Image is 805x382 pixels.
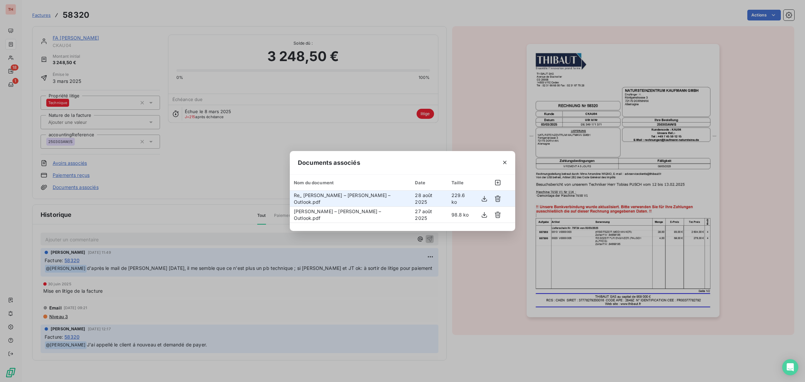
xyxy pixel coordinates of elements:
[415,208,432,221] span: 27 août 2025
[451,180,471,185] div: Taille
[298,158,360,167] span: Documents associés
[415,192,432,205] span: 28 août 2025
[294,208,381,221] span: [PERSON_NAME] – [PERSON_NAME] – Outlook.pdf
[294,192,390,205] span: Re_ [PERSON_NAME] – [PERSON_NAME] – Outlook.pdf
[451,212,469,218] span: 98.8 ko
[415,180,443,185] div: Date
[294,180,407,185] div: Nom du document
[782,359,798,375] div: Open Intercom Messenger
[451,192,465,205] span: 229.6 ko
